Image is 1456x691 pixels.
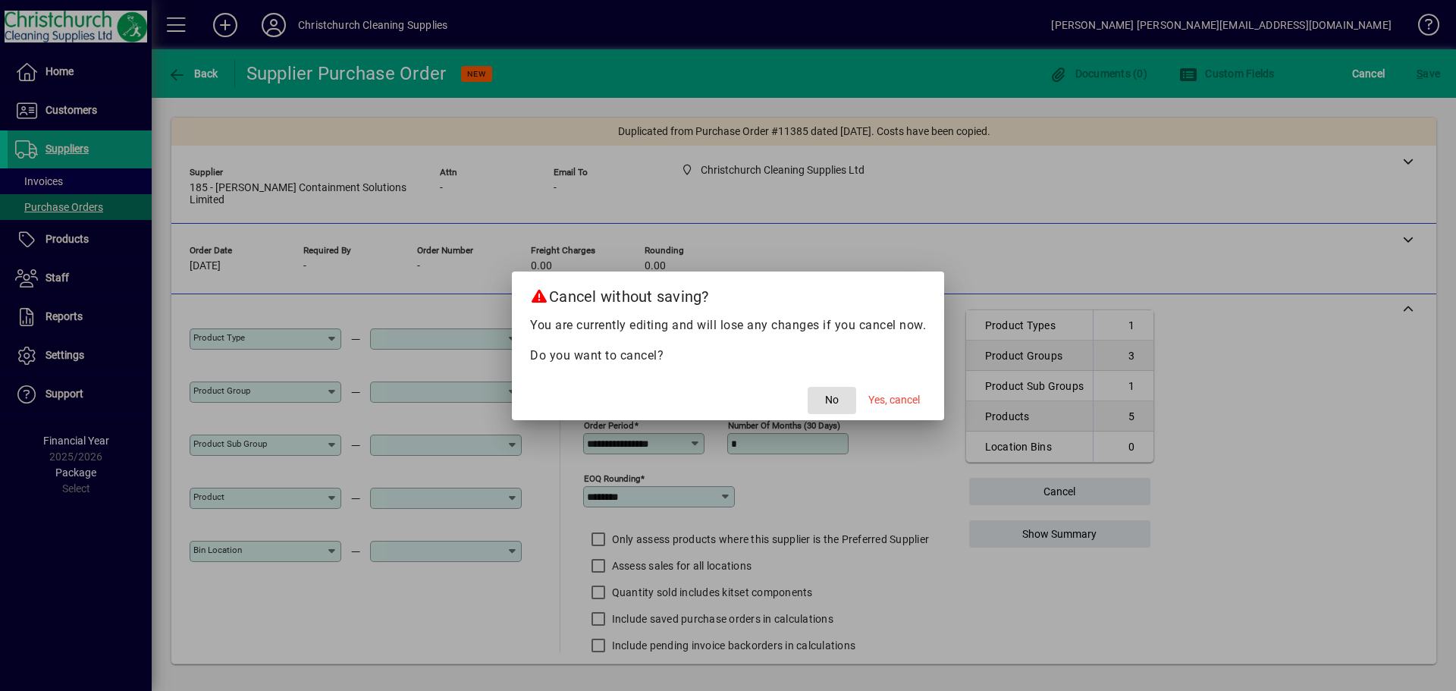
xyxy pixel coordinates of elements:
span: No [825,392,839,408]
button: Yes, cancel [862,387,926,414]
p: Do you want to cancel? [530,347,926,365]
button: No [808,387,856,414]
p: You are currently editing and will lose any changes if you cancel now. [530,316,926,335]
h2: Cancel without saving? [512,272,944,316]
span: Yes, cancel [868,392,920,408]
